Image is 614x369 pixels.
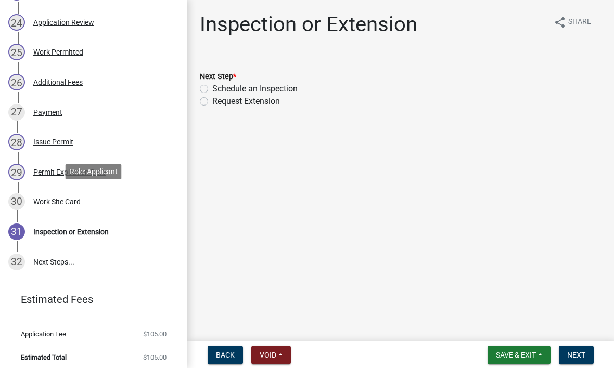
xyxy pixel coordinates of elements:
div: Inspection or Extension [33,229,109,236]
div: 25 [8,44,25,61]
span: Estimated Total [21,354,67,361]
button: Save & Exit [488,346,551,365]
div: Application Review [33,19,94,27]
div: Additional Fees [33,79,83,86]
span: Share [568,17,591,29]
button: Back [208,346,243,365]
span: Void [260,351,276,360]
div: Role: Applicant [66,165,122,180]
span: Application Fee [21,331,66,338]
div: 28 [8,134,25,151]
div: Issue Permit [33,139,73,146]
span: Next [567,351,585,360]
div: Payment [33,109,62,116]
span: Save & Exit [496,351,536,360]
div: 29 [8,164,25,181]
div: 30 [8,194,25,210]
div: Work Site Card [33,199,81,206]
a: Estimated Fees [8,289,171,310]
button: Next [559,346,594,365]
span: $105.00 [143,331,167,338]
div: 24 [8,15,25,31]
div: 31 [8,224,25,241]
i: share [554,17,566,29]
button: Void [251,346,291,365]
label: Request Extension [212,96,280,108]
div: Work Permitted [33,49,83,56]
button: shareShare [545,12,599,33]
label: Schedule an Inspection [212,83,298,96]
span: $105.00 [143,354,167,361]
span: Back [216,351,235,360]
div: 26 [8,74,25,91]
label: Next Step [200,74,236,81]
div: 27 [8,104,25,121]
div: Permit Expiration Date [33,169,106,176]
div: 32 [8,254,25,271]
h1: Inspection or Extension [200,12,417,37]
